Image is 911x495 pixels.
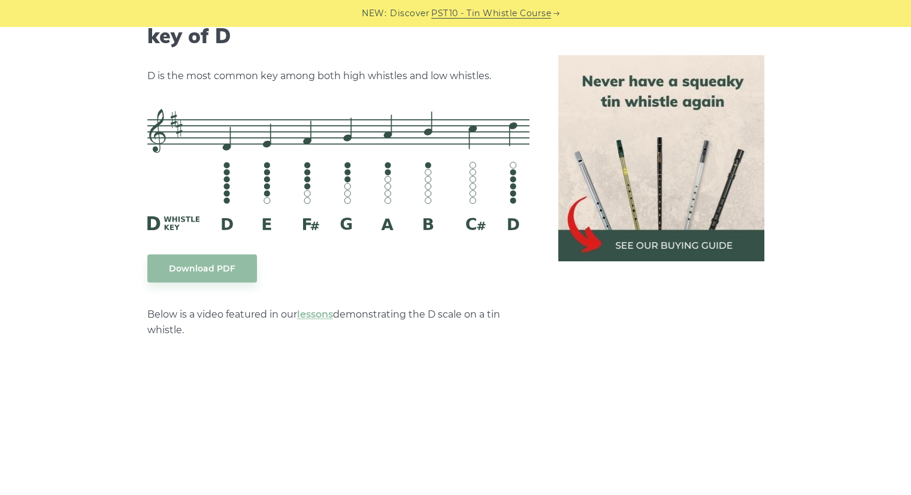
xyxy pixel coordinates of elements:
[362,7,386,20] span: NEW:
[297,309,333,320] a: lessons
[390,7,429,20] span: Discover
[147,307,529,338] p: Below is a video featured in our demonstrating the D scale on a tin whistle.
[558,55,764,261] img: tin whistle buying guide
[147,68,529,84] p: D is the most common key among both high whistles and low whistles.
[147,108,529,230] img: D Whistle Fingering Chart And Notes
[431,7,551,20] a: PST10 - Tin Whistle Course
[147,254,257,282] a: Download PDF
